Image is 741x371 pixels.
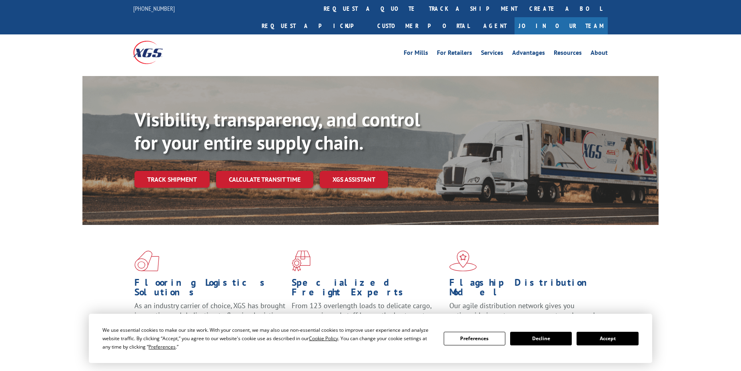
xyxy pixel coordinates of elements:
[510,332,572,345] button: Decline
[89,314,652,363] div: Cookie Consent Prompt
[292,278,443,301] h1: Specialized Freight Experts
[481,50,503,58] a: Services
[371,17,475,34] a: Customer Portal
[554,50,582,58] a: Resources
[449,301,597,320] span: Our agile distribution network gives you nationwide inventory management on demand.
[404,50,428,58] a: For Mills
[449,278,601,301] h1: Flagship Distribution Model
[512,50,545,58] a: Advantages
[134,301,285,329] span: As an industry carrier of choice, XGS has brought innovation and dedication to flooring logistics...
[320,171,388,188] a: XGS ASSISTANT
[216,171,313,188] a: Calculate transit time
[133,4,175,12] a: [PHONE_NUMBER]
[437,50,472,58] a: For Retailers
[475,17,515,34] a: Agent
[102,326,434,351] div: We use essential cookies to make our site work. With your consent, we may also use non-essential ...
[292,251,310,271] img: xgs-icon-focused-on-flooring-red
[449,251,477,271] img: xgs-icon-flagship-distribution-model-red
[134,278,286,301] h1: Flooring Logistics Solutions
[577,332,638,345] button: Accept
[309,335,338,342] span: Cookie Policy
[134,107,420,155] b: Visibility, transparency, and control for your entire supply chain.
[134,251,159,271] img: xgs-icon-total-supply-chain-intelligence-red
[515,17,608,34] a: Join Our Team
[292,301,443,337] p: From 123 overlength loads to delicate cargo, our experienced staff knows the best way to move you...
[591,50,608,58] a: About
[134,171,210,188] a: Track shipment
[444,332,505,345] button: Preferences
[256,17,371,34] a: Request a pickup
[148,343,176,350] span: Preferences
